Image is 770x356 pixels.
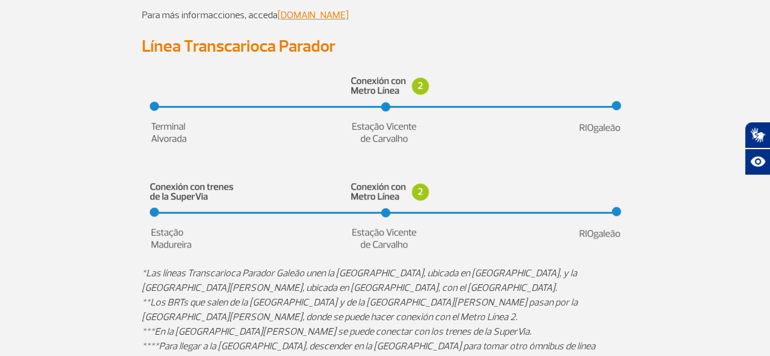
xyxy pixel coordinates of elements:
[150,77,621,145] img: terminal-alvorada-es.png
[744,122,770,175] div: Plugin de acessibilidade da Hand Talk.
[278,9,349,21] a: [DOMAIN_NAME]
[744,148,770,175] button: Abrir recursos assistivos.
[142,8,629,23] p: Para más informacciones, acceda
[744,122,770,148] button: Abrir tradutor de língua de sinais.
[142,37,629,55] h3: Línea Transcarioca Parador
